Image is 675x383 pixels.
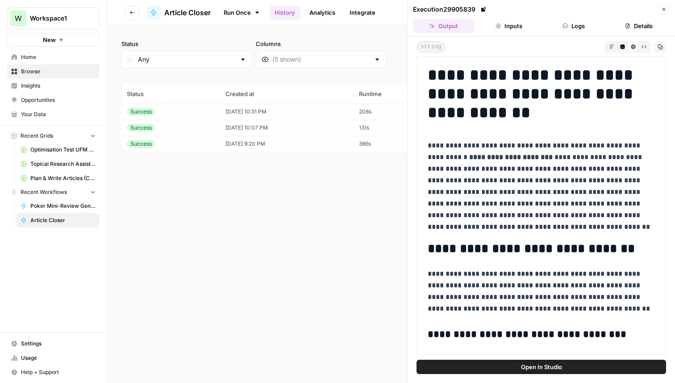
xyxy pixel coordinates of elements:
[256,39,387,48] label: Columns
[30,202,96,210] span: Poker Mini-Review Generator
[21,132,53,140] span: Recent Grids
[21,110,96,118] span: Your Data
[15,13,22,24] span: W
[21,82,96,90] span: Insights
[138,55,236,64] input: Any
[17,157,100,171] a: Topical Research Assistant
[417,360,666,374] button: Open In Studio
[21,188,67,196] span: Recent Workflows
[417,41,446,53] span: string
[7,33,100,46] button: New
[21,53,96,61] span: Home
[220,120,354,136] td: [DATE] 10:07 PM
[478,19,540,33] button: Inputs
[7,93,100,107] a: Opportunities
[127,140,155,148] div: Success
[354,84,437,104] th: Runtime
[121,84,220,104] th: Status
[272,55,370,64] input: (5 shown)
[354,120,437,136] td: 131s
[21,67,96,76] span: Browse
[608,19,670,33] button: Details
[354,104,437,120] td: 208s
[17,213,100,227] a: Article Closer
[21,368,96,376] span: Help + Support
[21,340,96,348] span: Settings
[164,7,211,18] span: Article Closer
[7,107,100,122] a: Your Data
[413,19,475,33] button: Output
[269,5,300,20] a: History
[17,171,100,185] a: Plan & Write Articles (COM)
[17,143,100,157] a: Optimisation Test UFM Grid
[127,124,155,132] div: Success
[218,5,266,20] a: Run Once
[354,136,437,152] td: 386s
[220,84,354,104] th: Created at
[304,5,341,20] a: Analytics
[7,337,100,351] a: Settings
[220,136,354,152] td: [DATE] 9:20 PM
[543,19,605,33] button: Logs
[30,146,96,154] span: Optimisation Test UFM Grid
[521,362,562,371] span: Open In Studio
[43,35,56,44] span: New
[7,79,100,93] a: Insights
[7,7,100,29] button: Workspace: Workspace1
[7,129,100,143] button: Recent Grids
[220,104,354,120] td: [DATE] 10:31 PM
[7,351,100,365] a: Usage
[121,68,661,84] span: (3 records)
[121,39,252,48] label: Status
[344,5,381,20] a: Integrate
[413,5,488,14] div: Execution 29905839
[21,96,96,104] span: Opportunities
[7,185,100,199] button: Recent Workflows
[30,174,96,182] span: Plan & Write Articles (COM)
[7,365,100,379] button: Help + Support
[7,50,100,64] a: Home
[30,14,84,23] span: Workspace1
[30,160,96,168] span: Topical Research Assistant
[146,5,211,20] a: Article Closer
[17,199,100,213] a: Poker Mini-Review Generator
[30,216,96,224] span: Article Closer
[7,64,100,79] a: Browse
[21,354,96,362] span: Usage
[127,108,155,116] div: Success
